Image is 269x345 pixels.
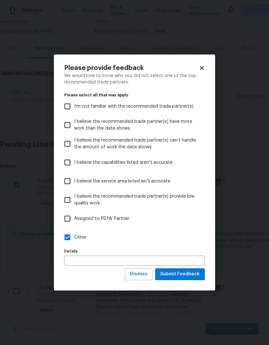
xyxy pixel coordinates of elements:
label: Details [64,249,205,253]
span: Assigned to PD1W Partner [74,215,129,222]
span: I believe the capabilities listed aren’t accurate [74,159,173,166]
span: I believe the service area listed isn’t accurate [74,178,170,185]
button: Dismiss [125,268,153,280]
span: I believe the recommended trade partner(s) can’t handle the amount of work the data shows [74,137,200,151]
span: Other [74,234,87,241]
span: I believe the recommended trade partner(s) have more work than the data shows [74,118,200,132]
h2: Please provide feedback [64,65,199,71]
span: Dismiss [130,270,147,278]
legend: Please select all that may apply [64,93,205,97]
span: Submit Feedback [160,270,200,278]
div: We would love to know why you did not select one of the top recommended trade partners. [64,73,205,85]
span: I’m not familiar with the recommended trade partner(s) [74,103,194,110]
button: Submit Feedback [155,268,205,280]
span: I believe the recommended trade partner(s) provide low quality work [74,193,200,207]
